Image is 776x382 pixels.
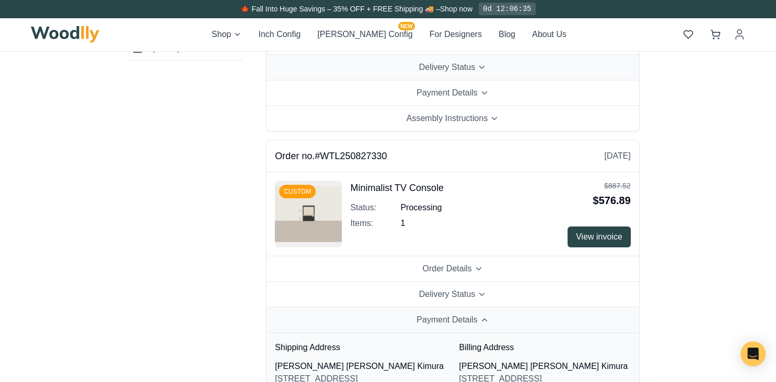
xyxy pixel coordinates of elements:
[267,307,639,333] button: Payment Details
[416,87,478,99] span: Payment Details
[479,3,535,15] div: 0d 12:06:35
[267,106,639,131] button: Assembly Instructions
[258,28,300,41] button: Inch Config
[31,26,100,43] img: Woodlly
[422,262,471,275] span: Order Details
[317,28,412,41] button: [PERSON_NAME] ConfigNEW
[459,360,631,373] p: [PERSON_NAME] [PERSON_NAME] Kimura
[267,55,639,80] button: Delivery Status
[275,360,446,373] p: [PERSON_NAME] [PERSON_NAME] Kimura
[240,5,439,13] span: 🍁 Fall Into Huge Savings – 35% OFF + FREE Shipping 🚚 –
[593,181,630,191] div: $887.52
[567,226,631,247] button: View invoice
[279,185,316,198] div: CUSTOM
[499,28,515,41] button: Blog
[350,201,400,214] span: Status:
[275,149,387,163] h3: Order no. #WTL250827330
[440,5,472,13] a: Shop now
[275,181,342,247] img: Minimalist TV Console
[407,112,488,125] span: Assembly Instructions
[267,80,639,106] button: Payment Details
[532,28,566,41] button: About Us
[576,231,622,243] span: View invoice
[416,314,478,326] span: Payment Details
[604,150,630,162] span: [DATE]
[212,28,241,41] button: Shop
[740,341,766,366] div: Open Intercom Messenger
[398,22,414,30] span: NEW
[350,181,444,195] h4: Minimalist TV Console
[275,341,446,354] h5: Shipping Address
[400,217,405,230] span: 1
[419,288,476,301] span: Delivery Status
[400,201,442,214] span: processing
[419,61,476,74] span: Delivery Status
[593,193,630,208] div: $576.89
[267,256,639,282] button: Order Details
[267,282,639,307] button: Delivery Status
[459,341,631,354] h5: Billing Address
[350,217,400,230] span: Items:
[430,28,482,41] button: For Designers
